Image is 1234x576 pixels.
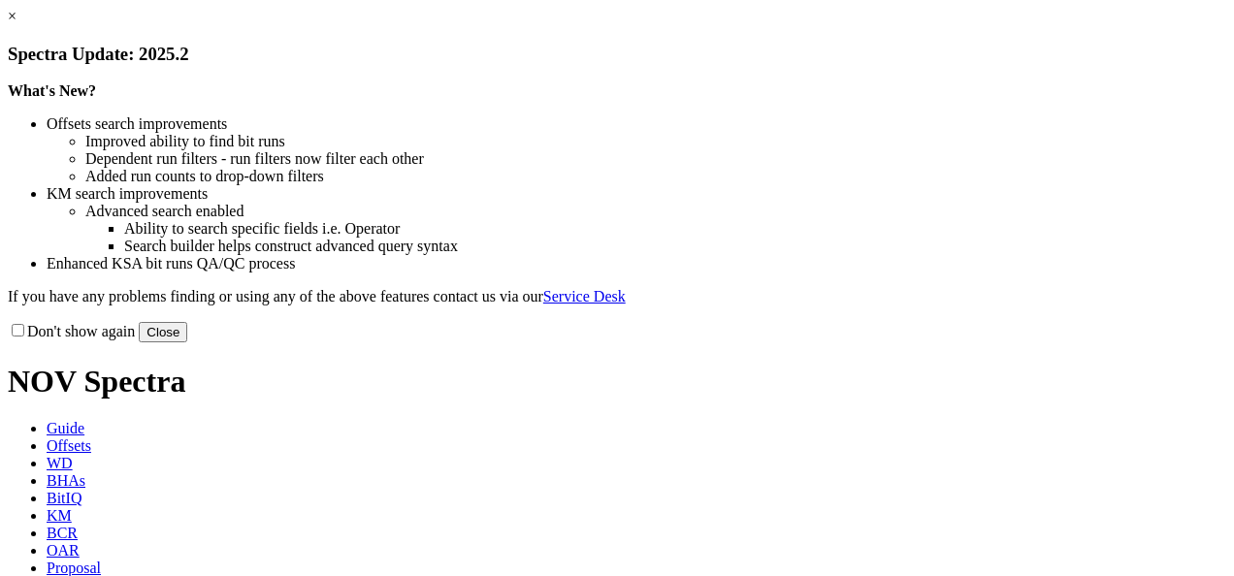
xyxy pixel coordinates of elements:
li: Improved ability to find bit runs [85,133,1226,150]
span: WD [47,455,73,471]
span: BHAs [47,472,85,489]
a: Service Desk [543,288,626,304]
h3: Spectra Update: 2025.2 [8,44,1226,65]
span: Offsets [47,437,91,454]
li: Advanced search enabled [85,203,1226,220]
li: Dependent run filters - run filters now filter each other [85,150,1226,168]
p: If you have any problems finding or using any of the above features contact us via our [8,288,1226,305]
li: Enhanced KSA bit runs QA/QC process [47,255,1226,272]
h1: NOV Spectra [8,364,1226,400]
li: Search builder helps construct advanced query syntax [124,238,1226,255]
li: KM search improvements [47,185,1226,203]
strong: What's New? [8,82,96,99]
input: Don't show again [12,324,24,336]
button: Close [139,322,187,342]
span: Guide [47,420,84,436]
li: Added run counts to drop-down filters [85,168,1226,185]
a: × [8,8,16,24]
label: Don't show again [8,323,135,339]
span: BitIQ [47,490,81,506]
span: BCR [47,525,78,541]
span: OAR [47,542,80,559]
li: Ability to search specific fields i.e. Operator [124,220,1226,238]
span: Proposal [47,560,101,576]
li: Offsets search improvements [47,115,1226,133]
span: KM [47,507,72,524]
